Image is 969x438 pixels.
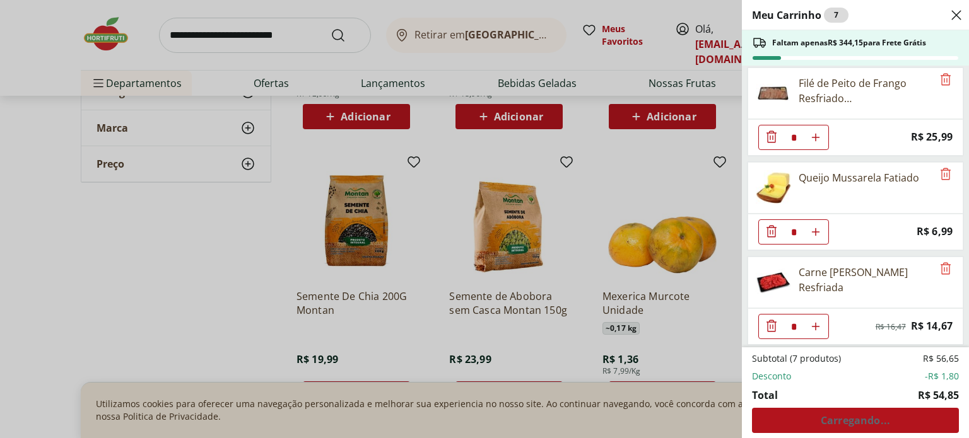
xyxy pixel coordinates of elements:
img: Carne Moída Bovina Resfriada [756,265,791,300]
button: Aumentar Quantidade [803,314,828,339]
span: R$ 16,47 [876,322,906,332]
span: R$ 25,99 [911,129,953,146]
span: -R$ 1,80 [925,370,959,383]
div: Queijo Mussarela Fatiado [799,170,919,185]
div: Filé de Peito de Frango Resfriado [GEOGRAPHIC_DATA] [799,76,932,106]
button: Remove [938,167,953,182]
button: Diminuir Quantidade [759,219,784,245]
span: Faltam apenas R$ 344,15 para Frete Grátis [772,38,926,48]
h2: Meu Carrinho [752,8,849,23]
button: Remove [938,262,953,277]
span: Total [752,388,778,403]
button: Aumentar Quantidade [803,125,828,150]
span: R$ 54,85 [918,388,959,403]
span: R$ 14,67 [911,318,953,335]
div: 7 [824,8,849,23]
img: Queijo Mussarela Fatiado [756,170,791,205]
span: R$ 56,65 [923,352,959,365]
button: Diminuir Quantidade [759,125,784,150]
input: Quantidade Atual [784,125,803,149]
button: Remove [938,72,953,88]
span: Desconto [752,370,791,383]
img: Filé de Peito de Frango Resfriado Tamanho Família [756,76,791,111]
span: R$ 6,99 [917,223,953,240]
button: Diminuir Quantidade [759,314,784,339]
span: Subtotal (7 produtos) [752,352,841,365]
button: Aumentar Quantidade [803,219,828,245]
input: Quantidade Atual [784,220,803,244]
div: Carne [PERSON_NAME] Resfriada [799,265,932,295]
input: Quantidade Atual [784,314,803,338]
